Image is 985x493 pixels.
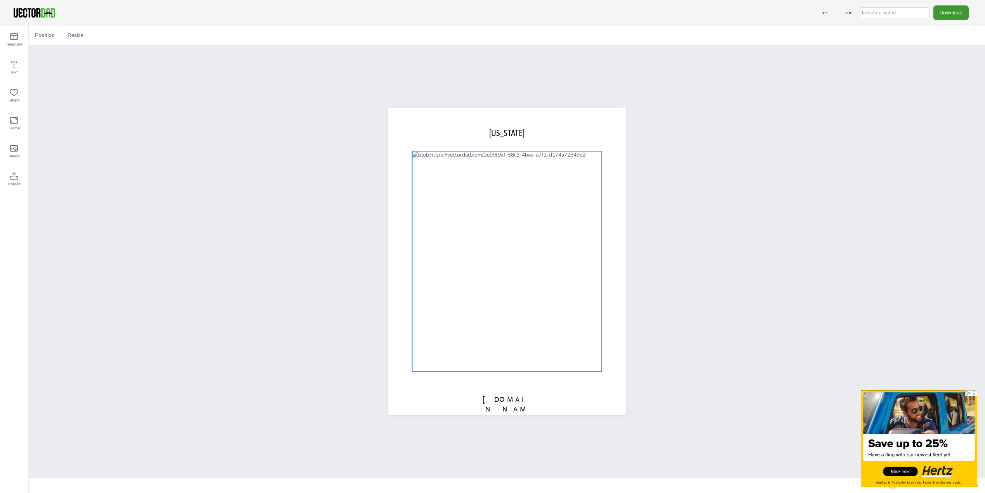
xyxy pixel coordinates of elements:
div: X [862,391,868,397]
span: Frame [9,125,20,131]
span: Shape [9,97,19,103]
iframe: Advertisment [861,390,977,487]
span: Image [9,153,19,159]
img: VectorDad-1.png [12,7,56,19]
button: Download [933,5,969,20]
span: [US_STATE] [489,128,525,138]
span: Text [10,69,18,75]
span: Template [6,41,22,47]
span: Position [33,31,56,39]
button: Resize [64,29,87,42]
span: Upload [8,181,21,187]
span: [DOMAIN_NAME] [483,395,531,423]
input: template name [860,7,929,18]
